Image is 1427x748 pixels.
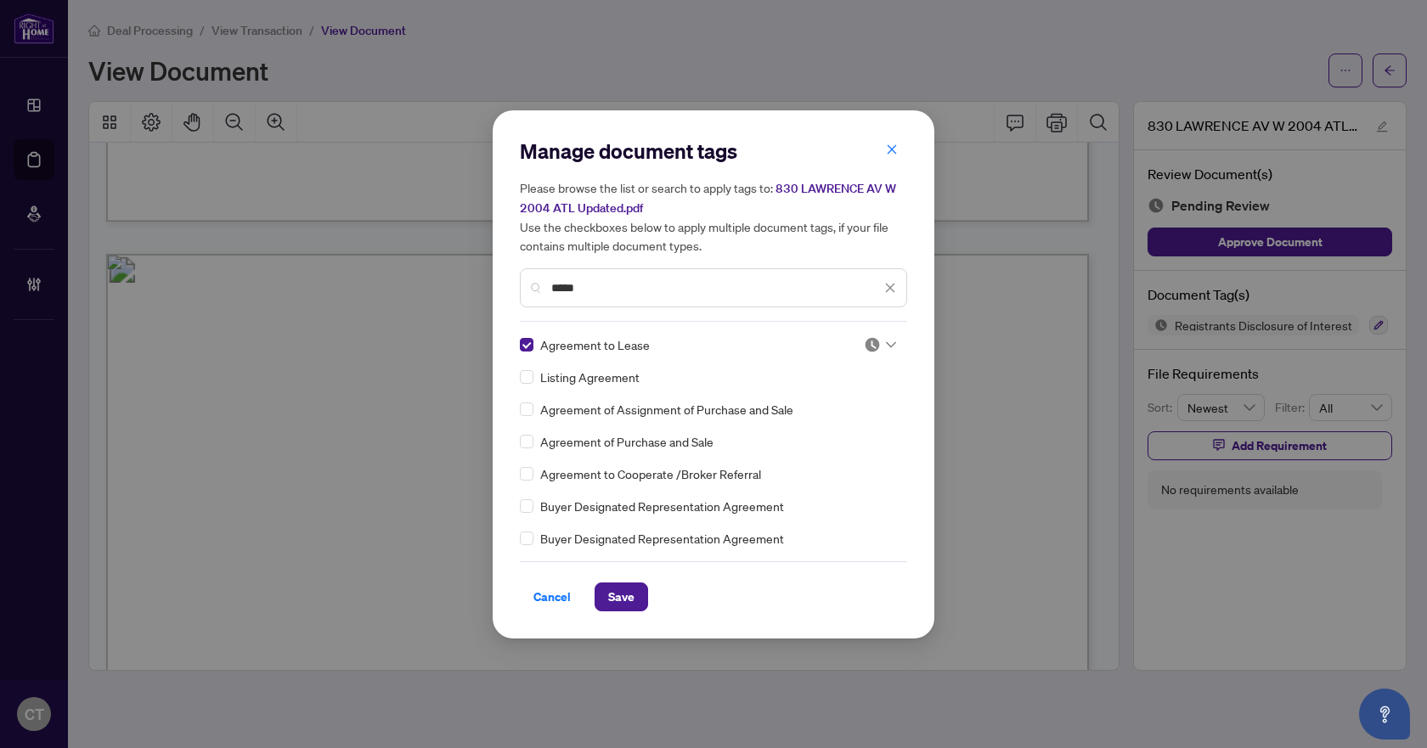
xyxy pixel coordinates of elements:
span: close [886,143,898,155]
span: Buyer Designated Representation Agreement [540,529,784,548]
span: Listing Agreement [540,368,640,386]
img: status [864,336,881,353]
span: Cancel [533,583,571,610]
h5: Please browse the list or search to apply tags to: Use the checkboxes below to apply multiple doc... [520,178,907,255]
span: Agreement to Cooperate /Broker Referral [540,464,761,483]
span: close [884,282,896,294]
button: Open asap [1359,689,1410,740]
span: Buyer Designated Representation Agreement [540,497,784,515]
span: 830 LAWRENCE AV W 2004 ATL Updated.pdf [520,181,896,216]
h2: Manage document tags [520,138,907,165]
span: Save [608,583,635,610]
button: Save [595,582,648,611]
button: Cancel [520,582,584,611]
span: Agreement of Assignment of Purchase and Sale [540,400,793,419]
span: Pending Review [864,336,896,353]
span: Agreement of Purchase and Sale [540,432,713,451]
span: Agreement to Lease [540,335,650,354]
